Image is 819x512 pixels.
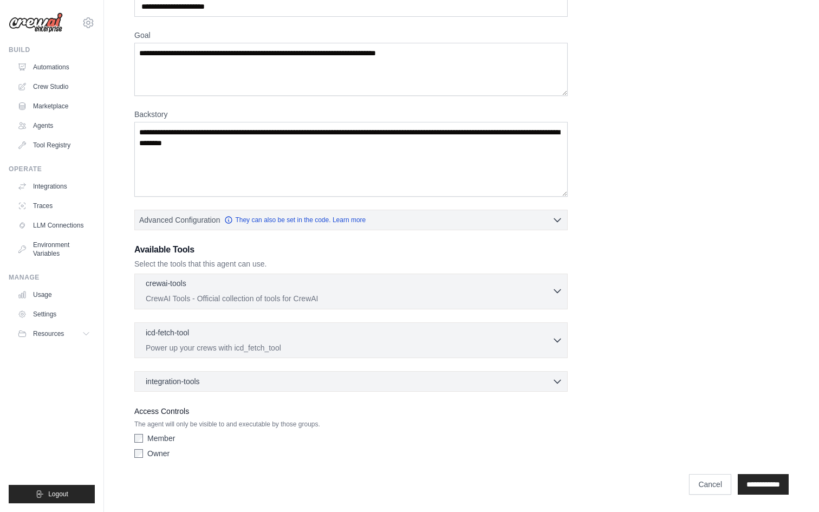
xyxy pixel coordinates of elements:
[13,137,95,154] a: Tool Registry
[147,448,170,459] label: Owner
[134,405,568,418] label: Access Controls
[9,165,95,173] div: Operate
[134,420,568,429] p: The agent will only be visible to and executable by those groups.
[13,236,95,262] a: Environment Variables
[134,30,568,41] label: Goal
[146,293,552,304] p: CrewAI Tools - Official collection of tools for CrewAI
[146,327,189,338] p: icd-fetch-tool
[9,273,95,282] div: Manage
[13,117,95,134] a: Agents
[33,329,64,338] span: Resources
[224,216,366,224] a: They can also be set in the code. Learn more
[134,258,568,269] p: Select the tools that this agent can use.
[13,306,95,323] a: Settings
[135,210,567,230] button: Advanced Configuration They can also be set in the code. Learn more
[13,78,95,95] a: Crew Studio
[147,433,175,444] label: Member
[13,217,95,234] a: LLM Connections
[146,278,186,289] p: crewai-tools
[146,342,552,353] p: Power up your crews with icd_fetch_tool
[139,376,563,387] button: integration-tools
[48,490,68,498] span: Logout
[9,46,95,54] div: Build
[13,325,95,342] button: Resources
[134,243,568,256] h3: Available Tools
[139,215,220,225] span: Advanced Configuration
[146,376,200,387] span: integration-tools
[139,278,563,304] button: crewai-tools CrewAI Tools - Official collection of tools for CrewAI
[13,59,95,76] a: Automations
[13,98,95,115] a: Marketplace
[689,474,731,495] a: Cancel
[13,286,95,303] a: Usage
[13,197,95,215] a: Traces
[9,485,95,503] button: Logout
[134,109,568,120] label: Backstory
[13,178,95,195] a: Integrations
[9,12,63,33] img: Logo
[139,327,563,353] button: icd-fetch-tool Power up your crews with icd_fetch_tool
